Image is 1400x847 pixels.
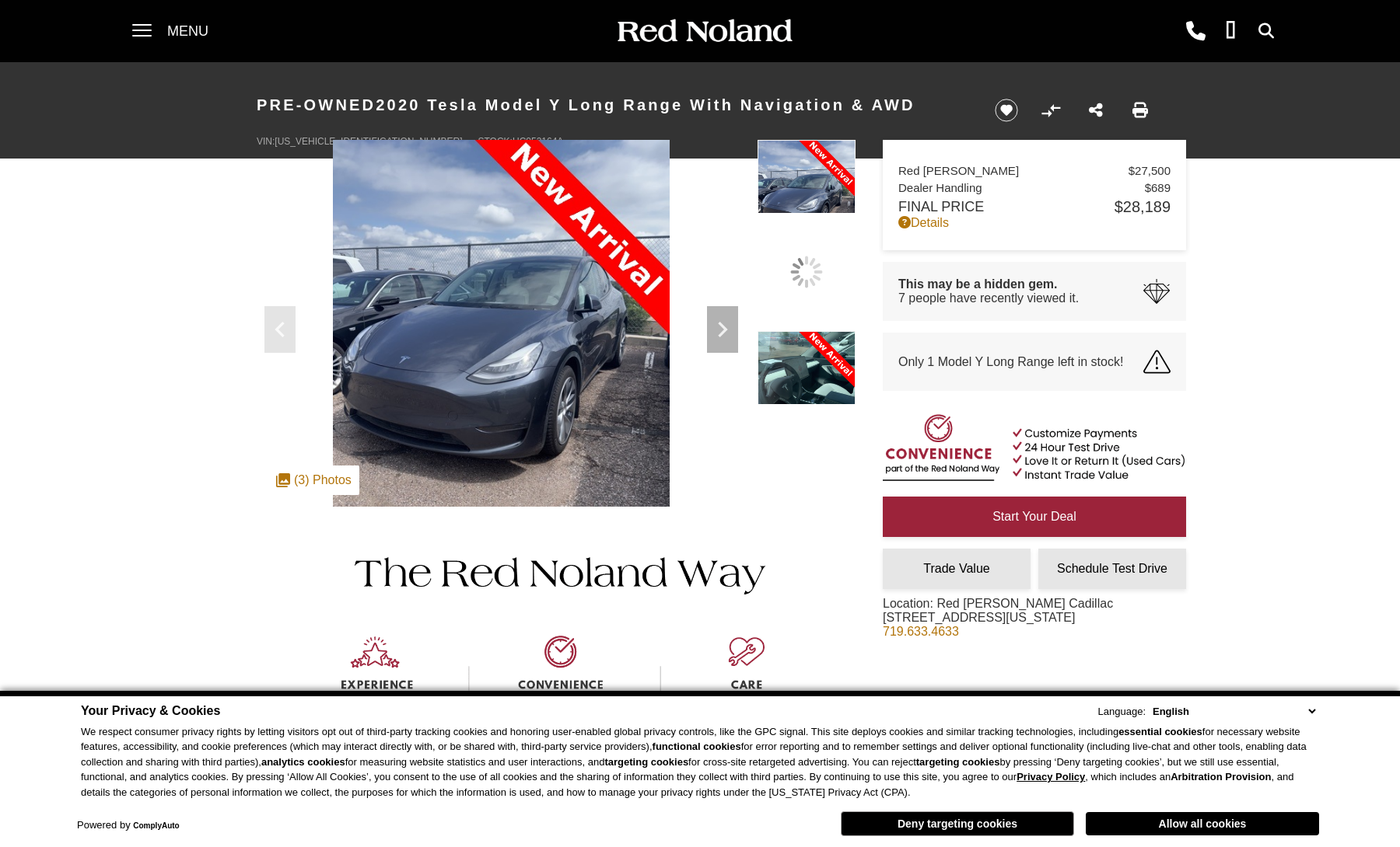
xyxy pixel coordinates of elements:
[898,181,1171,194] a: Dealer Handling $689
[261,756,345,768] strong: analytics cookies
[883,625,959,638] a: 719.633.4633
[992,510,1076,523] span: Start Your Deal
[883,497,1186,537] a: Start Your Deal
[758,331,856,461] img: Used 2020 Gray Tesla Long Range image 3
[898,198,1171,216] a: Final Price $28,189
[257,74,968,136] h1: 2020 Tesla Model Y Long Range With Navigation & AWD
[898,291,1079,305] span: 7 people have recently viewed it.
[133,821,179,830] a: ComplyAuto
[916,756,1000,768] strong: targeting cookies
[898,355,1123,369] span: Only 1 Model Y Long Range left in stock!
[898,164,1129,177] span: Red [PERSON_NAME]
[77,821,180,831] div: Powered by
[81,724,1319,800] p: We respect consumer privacy rights by letting visitors opt out of third-party tracking cookies an...
[707,306,738,353] div: Next
[1057,562,1167,575] span: Schedule Test Drive
[1038,549,1186,589] a: Schedule Test Drive
[513,136,563,147] span: UC052164A
[898,277,1079,291] span: This may be a hidden gem.
[1086,812,1319,835] button: Allow all cookies
[898,199,1115,215] span: Final Price
[883,597,1113,650] div: Location: Red [PERSON_NAME] Cadillac [STREET_ADDRESS][US_STATE]
[883,549,1031,589] a: Trade Value
[841,811,1074,836] button: Deny targeting cookies
[758,140,856,270] img: Used 2020 Gray Tesla Long Range image 1
[1171,771,1271,783] strong: Arbitration Provision
[989,98,1024,123] button: Save vehicle
[898,164,1171,177] a: Red [PERSON_NAME] $27,500
[1098,706,1146,716] div: Language:
[257,96,376,113] strong: Pre-Owned
[257,136,275,147] span: VIN:
[1149,704,1319,719] select: Language Select
[1129,164,1171,177] span: $27,500
[898,216,1171,230] a: Details
[1145,181,1171,194] span: $689
[653,741,741,752] strong: functional cookies
[1089,102,1103,120] a: Share this Pre-Owned 2020 Tesla Model Y Long Range With Navigation & AWD
[614,18,793,45] img: Red Noland Auto Group
[1039,99,1062,122] button: Compare vehicle
[923,562,989,575] span: Trade Value
[478,136,513,147] span: Stock:
[604,756,688,768] strong: targeting cookies
[1115,198,1171,216] span: $28,189
[81,704,220,718] span: Your Privacy & Cookies
[257,140,746,589] img: Used 2020 Gray Tesla Long Range image 1
[1118,726,1202,737] strong: essential cookies
[1017,771,1085,783] a: Privacy Policy
[898,181,1145,194] span: Dealer Handling
[268,465,359,495] div: (3) Photos
[275,136,462,147] span: [US_VEHICLE_IDENTIFICATION_NUMBER]
[1132,102,1148,120] a: Print this Pre-Owned 2020 Tesla Model Y Long Range With Navigation & AWD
